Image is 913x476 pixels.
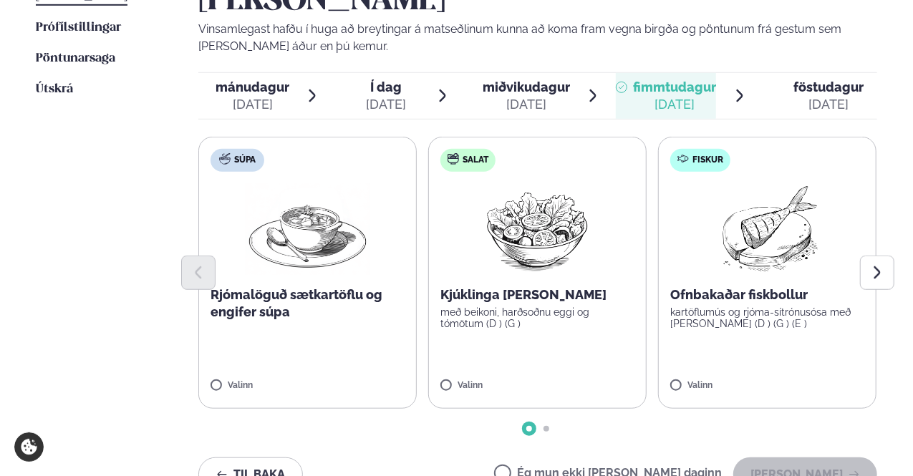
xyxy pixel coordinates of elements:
[474,183,601,275] img: Salad.png
[36,21,121,34] span: Prófílstillingar
[198,21,877,55] p: Vinsamlegast hafðu í huga að breytingar á matseðlinum kunna að koma fram vegna birgða og pöntunum...
[692,155,723,166] span: Fiskur
[216,79,289,94] span: mánudagur
[440,306,634,329] p: með beikoni, harðsoðnu eggi og tómötum (D ) (G )
[366,79,406,96] span: Í dag
[526,426,532,432] span: Go to slide 1
[483,79,570,94] span: miðvikudagur
[544,426,549,432] span: Go to slide 2
[245,183,371,275] img: Soup.png
[793,79,864,94] span: föstudagur
[216,96,289,113] div: [DATE]
[483,96,570,113] div: [DATE]
[211,286,405,321] p: Rjómalöguð sætkartöflu og engifer súpa
[677,153,689,165] img: fish.svg
[36,81,73,98] a: Útskrá
[366,96,406,113] div: [DATE]
[14,432,44,462] a: Cookie settings
[219,153,231,165] img: soup.svg
[670,306,864,329] p: kartöflumús og rjóma-sítrónusósa með [PERSON_NAME] (D ) (G ) (E )
[633,96,716,113] div: [DATE]
[704,183,831,275] img: Fish.png
[793,96,864,113] div: [DATE]
[36,83,73,95] span: Útskrá
[36,52,115,64] span: Pöntunarsaga
[36,19,121,37] a: Prófílstillingar
[860,256,894,290] button: Next slide
[234,155,256,166] span: Súpa
[670,286,864,303] p: Ofnbakaðar fiskbollur
[181,256,216,290] button: Previous slide
[36,50,115,67] a: Pöntunarsaga
[440,286,634,303] p: Kjúklinga [PERSON_NAME]
[448,153,459,165] img: salad.svg
[463,155,488,166] span: Salat
[633,79,716,94] span: fimmtudagur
